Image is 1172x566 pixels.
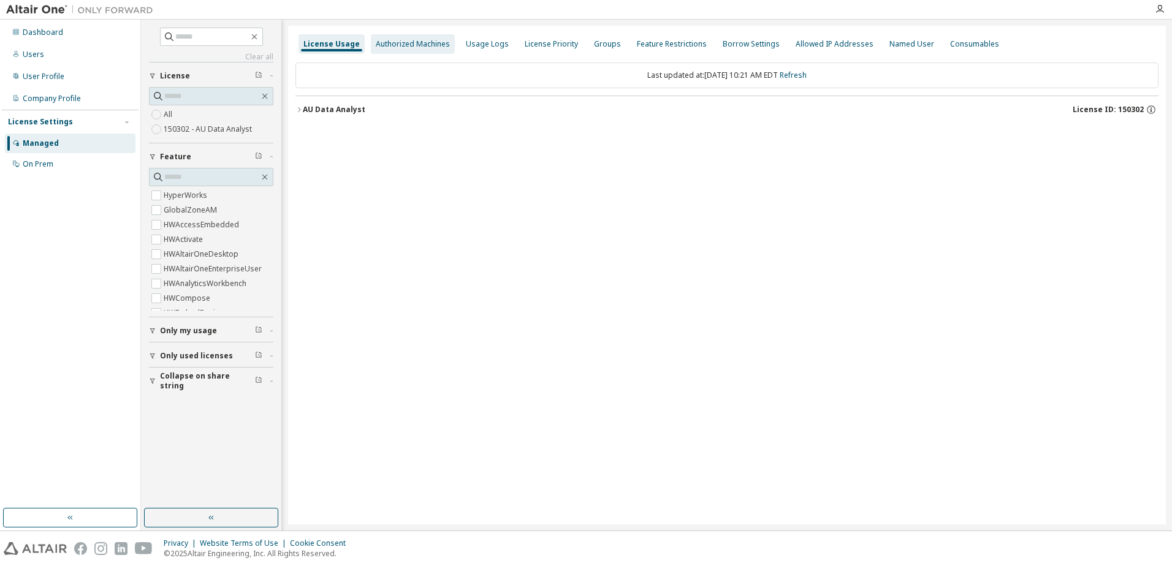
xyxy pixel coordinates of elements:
div: Authorized Machines [376,39,450,49]
div: On Prem [23,159,53,169]
img: youtube.svg [135,542,153,555]
label: HWCompose [164,291,213,306]
button: Collapse on share string [149,368,273,394]
div: Consumables [950,39,999,49]
span: Clear filter [255,71,262,81]
div: License Usage [303,39,360,49]
label: GlobalZoneAM [164,203,219,217]
span: License [160,71,190,81]
div: Company Profile [23,94,81,104]
img: instagram.svg [94,542,107,555]
div: Allowed IP Addresses [796,39,873,49]
span: Feature [160,152,191,162]
img: facebook.svg [74,542,87,555]
label: HWAltairOneDesktop [164,247,241,262]
label: HWEmbedBasic [164,306,221,320]
button: Feature [149,143,273,170]
label: HWAltairOneEnterpriseUser [164,262,264,276]
img: linkedin.svg [115,542,127,555]
label: HWAnalyticsWorkbench [164,276,249,291]
div: Borrow Settings [723,39,780,49]
span: License ID: 150302 [1073,105,1144,115]
div: License Settings [8,117,73,127]
span: Clear filter [255,152,262,162]
a: Refresh [780,70,807,80]
button: Only my usage [149,317,273,344]
div: Managed [23,138,59,148]
div: Usage Logs [466,39,509,49]
div: Groups [594,39,621,49]
img: Altair One [6,4,159,16]
div: Dashboard [23,28,63,37]
span: Clear filter [255,351,262,361]
button: AU Data AnalystLicense ID: 150302 [295,96,1159,123]
img: altair_logo.svg [4,542,67,555]
span: Collapse on share string [160,371,255,391]
div: Last updated at: [DATE] 10:21 AM EDT [295,62,1159,88]
label: 150302 - AU Data Analyst [164,122,254,137]
a: Clear all [149,52,273,62]
button: Only used licenses [149,342,273,369]
div: Named User [889,39,934,49]
div: User Profile [23,72,64,81]
span: Clear filter [255,326,262,336]
div: Cookie Consent [290,538,353,548]
button: License [149,62,273,89]
div: Website Terms of Use [200,538,290,548]
span: Only my usage [160,326,217,336]
label: HWAccessEmbedded [164,217,242,232]
label: HyperWorks [164,188,210,203]
div: License Priority [525,39,578,49]
div: Privacy [164,538,200,548]
p: © 2025 Altair Engineering, Inc. All Rights Reserved. [164,548,353,559]
span: Only used licenses [160,351,233,361]
span: Clear filter [255,376,262,386]
label: All [164,107,175,122]
div: Feature Restrictions [637,39,707,49]
div: Users [23,50,44,59]
label: HWActivate [164,232,205,247]
div: AU Data Analyst [303,105,365,115]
